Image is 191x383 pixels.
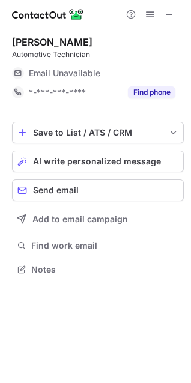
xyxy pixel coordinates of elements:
[12,36,92,48] div: [PERSON_NAME]
[31,240,179,251] span: Find work email
[33,157,161,166] span: AI write personalized message
[128,86,175,98] button: Reveal Button
[31,264,179,275] span: Notes
[12,7,84,22] img: ContactOut v5.3.10
[12,151,184,172] button: AI write personalized message
[12,122,184,143] button: save-profile-one-click
[12,208,184,230] button: Add to email campaign
[12,237,184,254] button: Find work email
[12,261,184,278] button: Notes
[29,68,100,79] span: Email Unavailable
[33,185,79,195] span: Send email
[33,128,163,137] div: Save to List / ATS / CRM
[32,214,128,224] span: Add to email campaign
[12,179,184,201] button: Send email
[12,49,184,60] div: Automotive Technician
